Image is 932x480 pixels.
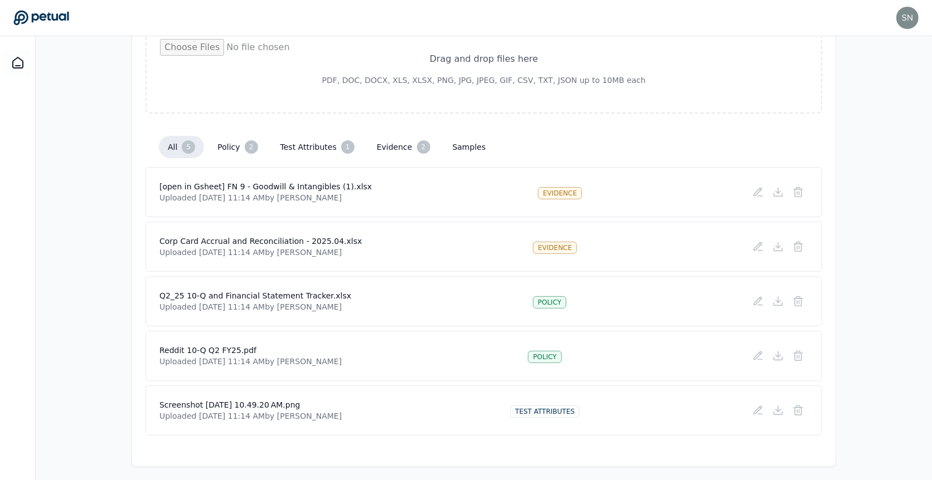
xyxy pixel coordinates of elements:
button: Download File [768,291,788,311]
button: Delete File [788,291,808,311]
button: Delete File [788,237,808,257]
p: Uploaded [DATE] 11:14 AM by [PERSON_NAME] [159,356,342,367]
button: policy 2 [208,136,266,158]
a: Go to Dashboard [13,10,69,26]
button: test attributes 1 [271,136,363,158]
p: Uploaded [DATE] 11:14 AM by [PERSON_NAME] [159,247,362,258]
button: Download File [768,400,788,420]
button: Add/Edit Description [748,400,768,420]
div: policy [533,296,566,308]
button: Delete File [788,346,808,366]
div: 2 [245,140,258,154]
button: Add/Edit Description [748,237,768,257]
p: Uploaded [DATE] 11:14 AM by [PERSON_NAME] [159,192,372,203]
button: Add/Edit Description [748,182,768,202]
button: Download File [768,237,788,257]
div: evidence [538,187,582,199]
button: Download File [768,182,788,202]
h4: Q2_25 10-Q and Financial Statement Tracker.xlsx [159,290,351,301]
button: Add/Edit Description [748,291,768,311]
div: evidence [533,242,577,254]
a: Dashboard [4,50,31,76]
h4: Corp Card Accrual and Reconciliation - 2025.04.xlsx [159,236,362,247]
div: 5 [182,140,195,154]
div: policy [528,351,561,363]
button: all 5 [159,136,204,158]
img: snir+reddit@petual.ai [896,7,919,29]
button: Download File [768,346,788,366]
button: samples [444,137,495,157]
div: test attributes [510,405,580,418]
button: Add/Edit Description [748,346,768,366]
button: Delete File [788,182,808,202]
button: Delete File [788,400,808,420]
button: evidence 2 [368,136,439,158]
div: 2 [417,140,430,154]
h4: Screenshot [DATE] 10.49.20 AM.png [159,399,342,410]
p: Uploaded [DATE] 11:14 AM by [PERSON_NAME] [159,410,342,422]
h4: Reddit 10-Q Q2 FY25.pdf [159,345,342,356]
div: 1 [341,140,355,154]
p: Uploaded [DATE] 11:14 AM by [PERSON_NAME] [159,301,351,312]
h4: [open in Gsheet] FN 9 - Goodwill & Intangibles (1).xlsx [159,181,372,192]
